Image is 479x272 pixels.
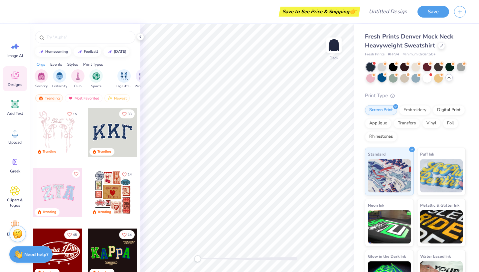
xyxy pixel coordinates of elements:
img: Puff Ink [420,159,463,192]
img: Back [327,38,341,52]
input: Untitled Design [364,5,412,18]
button: filter button [135,69,150,89]
span: 👉 [349,7,357,15]
img: Standard [368,159,411,192]
span: 45 [73,233,77,237]
span: Glow in the Dark Ink [368,253,406,260]
div: Styles [67,61,78,67]
button: Like [64,230,80,239]
button: filter button [89,69,103,89]
div: Trending [35,94,63,102]
button: filter button [35,69,48,89]
div: Applique [365,118,392,128]
div: football [84,50,98,53]
span: Sorority [35,84,48,89]
span: # FP94 [388,52,399,57]
button: Like [64,109,80,118]
div: Rhinestones [365,132,397,142]
span: Metallic & Glitter Ink [420,202,459,209]
div: filter for Fraternity [52,69,67,89]
img: Parent's Weekend Image [139,72,146,80]
div: Trending [97,149,111,154]
button: [DATE] [103,47,129,57]
button: Save [417,6,449,18]
img: trend_line.gif [77,50,82,54]
span: Minimum Order: 50 + [402,52,436,57]
button: homecoming [35,47,71,57]
span: Image AI [7,53,23,58]
span: 14 [128,173,132,176]
div: Newest [104,94,130,102]
span: Clipart & logos [4,197,26,208]
span: Upload [8,140,22,145]
button: filter button [116,69,132,89]
span: Designs [8,82,22,87]
div: filter for Big Little Reveal [116,69,132,89]
div: Accessibility label [194,255,201,262]
input: Try "Alpha" [46,34,131,40]
span: 14 [128,233,132,237]
div: halloween [114,50,126,53]
img: trend_line.gif [39,50,44,54]
img: most_fav.gif [68,96,73,101]
div: Trending [43,149,56,154]
div: Trending [43,210,56,215]
div: Print Types [83,61,103,67]
div: Trending [97,210,111,215]
div: Foil [443,118,458,128]
span: Club [74,84,81,89]
img: Metallic & Glitter Ink [420,210,463,243]
span: Parent's Weekend [135,84,150,89]
img: Neon Ink [368,210,411,243]
button: filter button [71,69,84,89]
span: Water based Ink [420,253,451,260]
button: Like [119,170,135,179]
button: Like [119,109,135,118]
span: 15 [73,112,77,116]
div: Digital Print [433,105,465,115]
img: newest.gif [107,96,113,101]
button: Like [72,170,80,178]
div: Print Type [365,92,466,100]
div: filter for Club [71,69,84,89]
span: Decorate [7,232,23,237]
div: Orgs [37,61,45,67]
div: Screen Print [365,105,397,115]
div: Embroidery [399,105,431,115]
div: filter for Sports [89,69,103,89]
div: Save to See Price & Shipping [280,7,359,17]
div: Most Favorited [65,94,102,102]
span: Add Text [7,111,23,116]
div: Transfers [394,118,420,128]
strong: Need help? [24,251,48,258]
span: Standard [368,151,386,158]
div: Vinyl [422,118,441,128]
div: filter for Parent's Weekend [135,69,150,89]
div: filter for Sorority [35,69,48,89]
img: Big Little Reveal Image [120,72,128,80]
img: Fraternity Image [56,72,63,80]
img: trending.gif [38,96,44,101]
span: Fraternity [52,84,67,89]
div: Back [330,55,338,61]
button: Like [119,230,135,239]
img: trend_line.gif [107,50,112,54]
span: Big Little Reveal [116,84,132,89]
span: Greek [10,169,20,174]
span: Sports [91,84,101,89]
div: homecoming [45,50,68,53]
span: Neon Ink [368,202,384,209]
div: Events [50,61,62,67]
button: football [74,47,101,57]
img: Sports Image [92,72,100,80]
span: Puff Ink [420,151,434,158]
span: 33 [128,112,132,116]
span: Fresh Prints [365,52,385,57]
button: filter button [52,69,67,89]
img: Sorority Image [38,72,45,80]
span: Fresh Prints Denver Mock Neck Heavyweight Sweatshirt [365,33,453,49]
img: Club Image [74,72,81,80]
